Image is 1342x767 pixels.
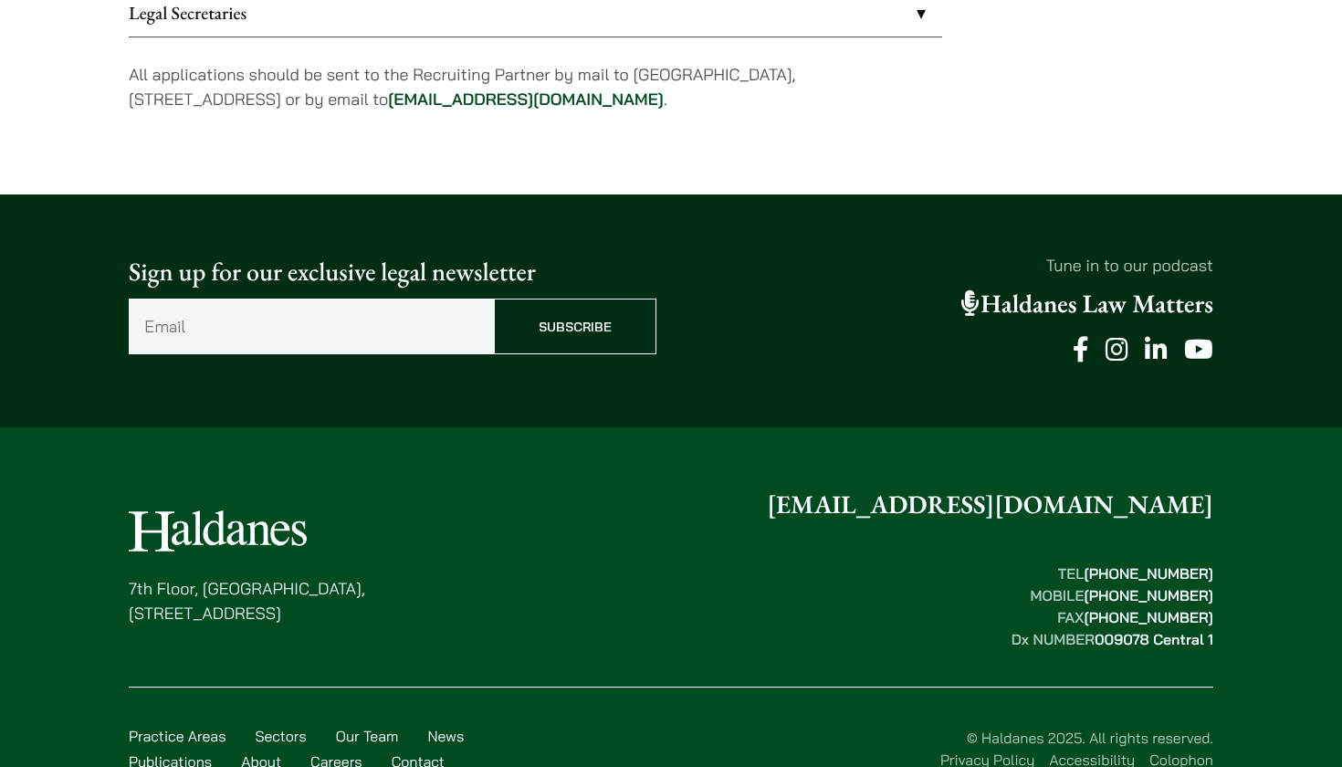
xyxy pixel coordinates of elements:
[427,727,464,745] a: News
[129,510,307,552] img: Logo of Haldanes
[388,89,664,110] a: [EMAIL_ADDRESS][DOMAIN_NAME]
[1084,586,1213,604] mark: [PHONE_NUMBER]
[255,727,306,745] a: Sectors
[1095,630,1213,648] mark: 009078 Central 1
[494,299,656,354] input: Subscribe
[1012,564,1213,648] strong: TEL MOBILE FAX Dx NUMBER
[129,62,942,111] p: All applications should be sent to the Recruiting Partner by mail to [GEOGRAPHIC_DATA], [STREET_A...
[1084,564,1213,583] mark: [PHONE_NUMBER]
[129,253,656,291] p: Sign up for our exclusive legal newsletter
[129,299,494,354] input: Email
[686,253,1213,278] p: Tune in to our podcast
[961,288,1213,320] a: Haldanes Law Matters
[1084,608,1213,626] mark: [PHONE_NUMBER]
[129,727,225,745] a: Practice Areas
[767,489,1213,521] a: [EMAIL_ADDRESS][DOMAIN_NAME]
[129,576,365,625] p: 7th Floor, [GEOGRAPHIC_DATA], [STREET_ADDRESS]
[336,727,399,745] a: Our Team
